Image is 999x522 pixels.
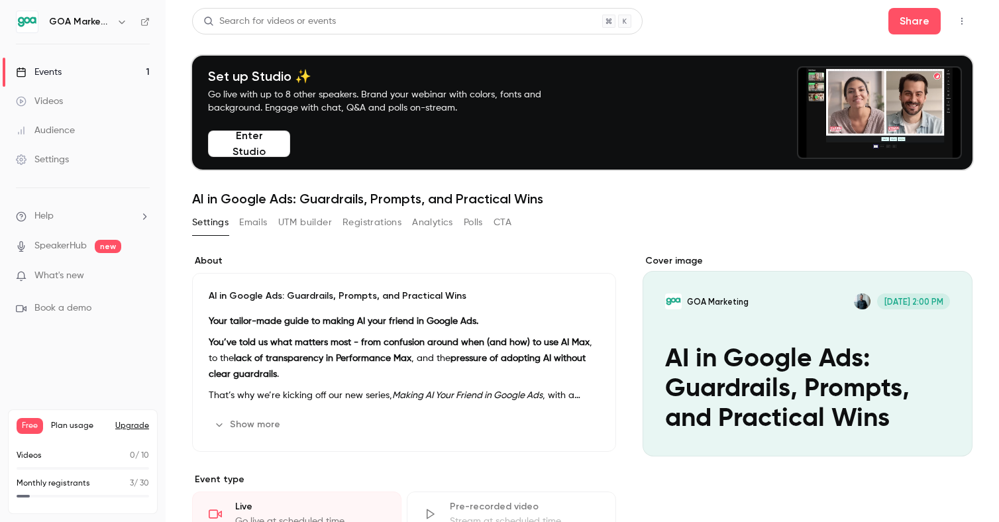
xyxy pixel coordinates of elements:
[16,209,150,223] li: help-dropdown-opener
[643,254,973,268] label: Cover image
[34,239,87,253] a: SpeakerHub
[16,153,69,166] div: Settings
[17,418,43,434] span: Free
[888,8,941,34] button: Share
[278,212,332,233] button: UTM builder
[464,212,483,233] button: Polls
[209,317,478,326] strong: Your tailor-made guide to making AI your friend in Google Ads.
[208,88,572,115] p: Go live with up to 8 other speakers. Brand your webinar with colors, fonts and background. Engage...
[49,15,111,28] h6: GOA Marketing
[342,212,401,233] button: Registrations
[203,15,336,28] div: Search for videos or events
[16,124,75,137] div: Audience
[450,500,600,513] div: Pre-recorded video
[130,450,149,462] p: / 10
[95,240,121,253] span: new
[16,66,62,79] div: Events
[239,212,267,233] button: Emails
[130,452,135,460] span: 0
[17,11,38,32] img: GOA Marketing
[494,212,511,233] button: CTA
[209,289,600,303] p: AI in Google Ads: Guardrails, Prompts, and Practical Wins
[392,391,543,400] em: Making AI Your Friend in Google Ads
[34,209,54,223] span: Help
[209,335,600,382] p: , to the , and the .
[192,191,973,207] h1: AI in Google Ads: Guardrails, Prompts, and Practical Wins
[130,480,134,488] span: 3
[234,354,411,363] strong: lack of transparency in Performance Max
[209,338,590,347] strong: You’ve told us what matters most - from confusion around when (and how) to use AI Max
[209,388,600,403] p: That’s why we’re kicking off our new series, , with a practical session built directly around you...
[34,301,91,315] span: Book a demo
[192,212,229,233] button: Settings
[17,478,90,490] p: Monthly registrants
[208,68,572,84] h4: Set up Studio ✨
[115,421,149,431] button: Upgrade
[34,269,84,283] span: What's new
[208,130,290,157] button: Enter Studio
[209,414,288,435] button: Show more
[192,473,616,486] p: Event type
[17,450,42,462] p: Videos
[16,95,63,108] div: Videos
[412,212,453,233] button: Analytics
[643,254,973,456] section: Cover image
[130,478,149,490] p: / 30
[235,500,385,513] div: Live
[51,421,107,431] span: Plan usage
[192,254,616,268] label: About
